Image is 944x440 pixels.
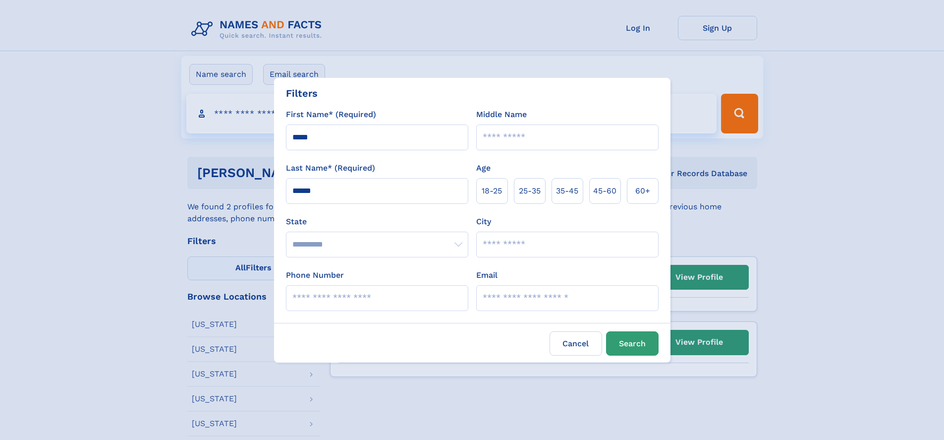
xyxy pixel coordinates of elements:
label: State [286,216,468,228]
label: Middle Name [476,109,527,121]
button: Search [606,331,659,356]
label: Last Name* (Required) [286,162,375,174]
span: 45‑60 [593,185,616,197]
label: Email [476,269,498,281]
span: 35‑45 [556,185,578,197]
label: City [476,216,491,228]
label: Cancel [550,331,602,356]
label: Age [476,162,491,174]
div: Filters [286,86,318,101]
label: First Name* (Required) [286,109,376,121]
label: Phone Number [286,269,344,281]
span: 60+ [635,185,650,197]
span: 25‑35 [519,185,541,197]
span: 18‑25 [482,185,502,197]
